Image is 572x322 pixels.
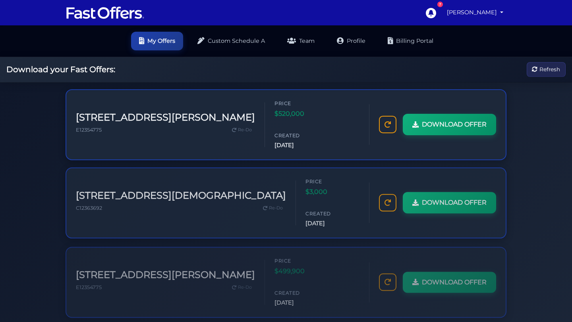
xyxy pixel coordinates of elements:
[274,295,322,304] span: [DATE]
[274,263,322,273] span: $499,900
[542,291,566,315] iframe: Customerly Messenger Launcher
[305,209,353,216] span: Created
[76,189,286,200] h3: [STREET_ADDRESS][DEMOGRAPHIC_DATA]
[229,279,255,289] a: Re-Do
[444,5,506,20] a: [PERSON_NAME]
[238,126,252,133] span: Re-Do
[422,274,487,284] span: DOWNLOAD OFFER
[260,202,286,212] a: Re-Do
[274,131,322,139] span: Created
[76,111,255,123] h3: [STREET_ADDRESS][PERSON_NAME]
[76,126,102,132] span: E12354775
[403,113,496,135] a: DOWNLOAD OFFER
[274,140,322,149] span: [DATE]
[380,32,441,50] a: Billing Portal
[274,108,322,119] span: $520,000
[131,32,183,50] a: My Offers
[274,286,322,293] span: Created
[229,125,255,135] a: Re-Do
[305,186,353,196] span: $3,000
[329,32,373,50] a: Profile
[189,32,273,50] a: Custom Schedule A
[238,281,252,288] span: Re-Do
[403,268,496,290] a: DOWNLOAD OFFER
[6,65,115,74] h2: Download your Fast Offers:
[274,99,322,107] span: Price
[76,266,255,278] h3: [STREET_ADDRESS][PERSON_NAME]
[527,62,566,77] button: Refresh
[539,65,560,74] span: Refresh
[421,4,440,22] a: 7
[274,254,322,261] span: Price
[305,176,353,184] span: Price
[269,203,283,211] span: Re-Do
[305,218,353,227] span: [DATE]
[422,119,487,129] span: DOWNLOAD OFFER
[422,196,487,207] span: DOWNLOAD OFFER
[403,191,496,212] a: DOWNLOAD OFFER
[76,204,102,210] span: C12363692
[437,2,443,7] div: 7
[76,281,102,287] span: E12354775
[279,32,323,50] a: Team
